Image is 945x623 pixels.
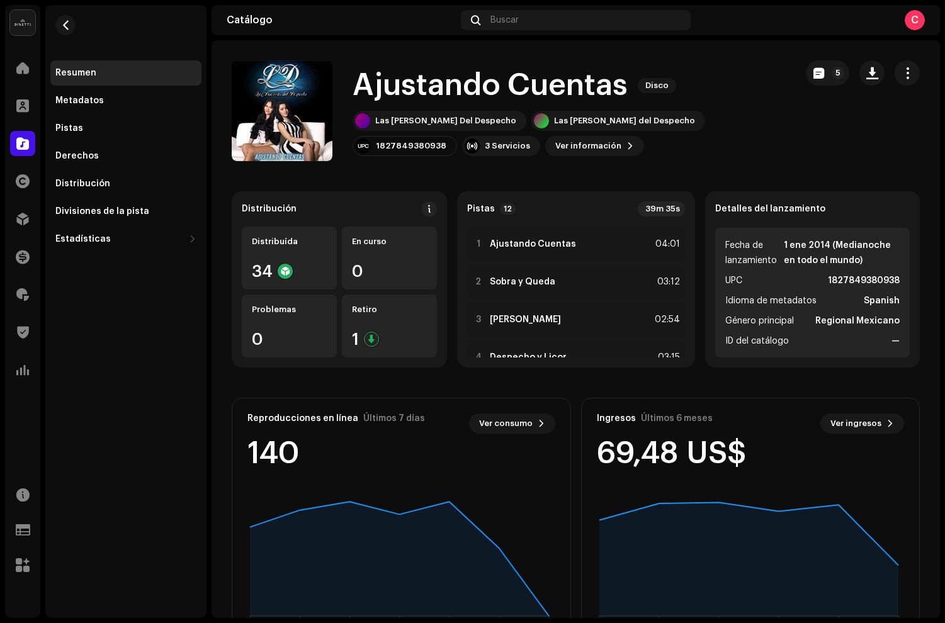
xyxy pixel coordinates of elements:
[55,179,110,189] div: Distribución
[55,206,149,216] div: Divisiones de la pista
[490,277,555,287] strong: Sobra y Queda
[55,151,99,161] div: Derechos
[50,227,201,252] re-m-nav-dropdown: Estadísticas
[555,133,621,159] span: Ver información
[55,96,104,106] div: Metadatos
[50,143,201,169] re-m-nav-item: Derechos
[252,237,327,247] div: Distribuída
[55,234,111,244] div: Estadísticas
[50,199,201,224] re-m-nav-item: Divisiones de la pista
[725,313,794,328] span: Género principal
[830,411,881,436] span: Ver ingresos
[864,293,900,308] strong: Spanish
[725,293,817,308] span: Idioma de metadatos
[55,123,83,133] div: Pistas
[725,334,789,349] span: ID del catálogo
[652,237,680,252] div: 04:01
[10,10,35,35] img: 02a7c2d3-3c89-4098-b12f-2ff2945c95ee
[652,350,680,365] div: 03:15
[500,203,516,215] p-badge: 12
[50,116,201,141] re-m-nav-item: Pistas
[715,204,825,214] strong: Detalles del lanzamiento
[490,352,567,362] strong: Despecho y Licor
[376,141,446,151] div: 1827849380938
[641,413,713,424] div: Últimos 6 meses
[375,116,516,126] div: Las [PERSON_NAME] Del Despecho
[638,78,676,93] span: Disco
[652,274,680,289] div: 03:12
[50,171,201,196] re-m-nav-item: Distribución
[806,60,849,86] button: 5
[490,15,519,25] span: Buscar
[247,413,358,424] div: Reproducciones en línea
[55,68,96,78] div: Resumen
[242,204,297,214] div: Distribución
[832,67,844,79] p-badge: 5
[597,413,636,424] div: Ingresos
[469,413,555,434] button: Ver consumo
[227,15,456,25] div: Catálogo
[725,273,742,288] span: UPC
[725,238,782,268] span: Fecha de lanzamiento
[820,413,904,434] button: Ver ingresos
[905,10,925,30] div: C
[353,65,628,106] h1: Ajustando Cuentas
[652,312,680,327] div: 02:54
[363,413,425,424] div: Últimos 7 días
[891,334,900,349] strong: —
[490,239,576,249] strong: Ajustando Cuentas
[352,305,427,315] div: Retiro
[545,136,644,156] button: Ver información
[784,238,900,268] strong: 1 ene 2014 (Medianoche en todo el mundo)
[638,201,685,216] div: 39m 35s
[490,315,561,325] strong: [PERSON_NAME]
[252,305,327,315] div: Problemas
[467,204,495,214] strong: Pistas
[485,141,530,151] div: 3 Servicios
[50,60,201,86] re-m-nav-item: Resumen
[554,116,695,126] div: Las [PERSON_NAME] del Despecho
[828,273,900,288] strong: 1827849380938
[479,411,533,436] span: Ver consumo
[50,88,201,113] re-m-nav-item: Metadatos
[352,237,427,247] div: En curso
[815,313,900,328] strong: Regional Mexicano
